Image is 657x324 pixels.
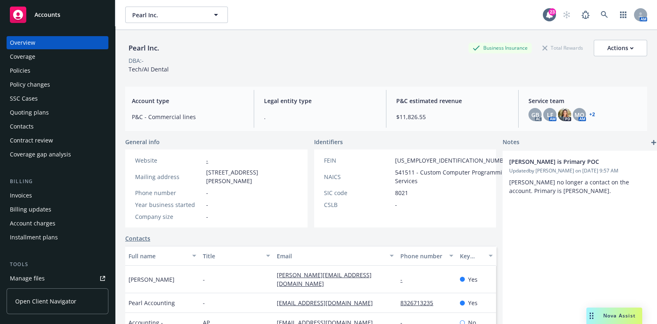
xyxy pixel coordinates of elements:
[589,112,595,117] a: +2
[400,252,444,260] div: Phone number
[7,231,108,244] a: Installment plans
[10,272,45,285] div: Manage files
[7,50,108,63] a: Coverage
[7,3,108,26] a: Accounts
[7,92,108,105] a: SSC Cases
[10,92,38,105] div: SSC Cases
[469,43,532,53] div: Business Insurance
[7,64,108,77] a: Policies
[324,200,392,209] div: CSLB
[324,172,392,181] div: NAICS
[397,246,456,266] button: Phone number
[7,134,108,147] a: Contract review
[129,252,187,260] div: Full name
[264,97,376,105] span: Legal entity type
[7,189,108,202] a: Invoices
[457,246,496,266] button: Key contact
[277,252,385,260] div: Email
[509,157,631,166] span: [PERSON_NAME] is Primary POC
[7,78,108,91] a: Policy changes
[10,78,50,91] div: Policy changes
[7,106,108,119] a: Quoting plans
[206,168,298,185] span: [STREET_ADDRESS][PERSON_NAME]
[132,97,244,105] span: Account type
[200,246,274,266] button: Title
[10,217,55,230] div: Account charges
[125,234,150,243] a: Contacts
[603,312,636,319] span: Nova Assist
[277,299,379,307] a: [EMAIL_ADDRESS][DOMAIN_NAME]
[586,308,597,324] div: Drag to move
[400,299,440,307] a: 8326713235
[129,275,175,284] span: [PERSON_NAME]
[558,108,571,121] img: photo
[468,299,478,307] span: Yes
[7,148,108,161] a: Coverage gap analysis
[132,11,203,19] span: Pearl Inc.
[531,110,539,119] span: GB
[10,134,53,147] div: Contract review
[277,271,372,287] a: [PERSON_NAME][EMAIL_ADDRESS][DOMAIN_NAME]
[125,43,163,53] div: Pearl Inc.
[135,212,203,221] div: Company size
[558,7,575,23] a: Start snowing
[10,203,51,216] div: Billing updates
[400,276,409,283] a: -
[509,167,652,175] span: Updated by [PERSON_NAME] on [DATE] 9:57 AM
[10,64,30,77] div: Policies
[7,203,108,216] a: Billing updates
[10,106,49,119] div: Quoting plans
[129,299,175,307] span: Pearl Accounting
[34,11,60,18] span: Accounts
[273,246,397,266] button: Email
[203,299,205,307] span: -
[509,178,631,195] span: [PERSON_NAME] no longer a contact on the account. Primary is [PERSON_NAME].
[206,212,208,221] span: -
[577,7,594,23] a: Report a Bug
[7,120,108,133] a: Contacts
[607,40,634,56] div: Actions
[125,246,200,266] button: Full name
[586,308,642,324] button: Nova Assist
[395,200,397,209] span: -
[314,138,343,146] span: Identifiers
[396,113,508,121] span: $11,826.55
[596,7,613,23] a: Search
[10,148,71,161] div: Coverage gap analysis
[10,189,32,202] div: Invoices
[547,110,553,119] span: LF
[203,275,205,284] span: -
[594,40,647,56] button: Actions
[10,50,35,63] div: Coverage
[206,188,208,197] span: -
[206,200,208,209] span: -
[503,138,519,147] span: Notes
[264,113,376,121] span: .
[135,200,203,209] div: Year business started
[203,252,262,260] div: Title
[135,172,203,181] div: Mailing address
[7,217,108,230] a: Account charges
[395,188,408,197] span: 8021
[7,272,108,285] a: Manage files
[460,252,484,260] div: Key contact
[135,188,203,197] div: Phone number
[132,113,244,121] span: P&C - Commercial lines
[528,97,641,105] span: Service team
[7,177,108,186] div: Billing
[10,120,34,133] div: Contacts
[10,36,35,49] div: Overview
[135,156,203,165] div: Website
[15,297,76,306] span: Open Client Navigator
[538,43,587,53] div: Total Rewards
[10,231,58,244] div: Installment plans
[549,8,556,16] div: 23
[324,156,392,165] div: FEIN
[7,36,108,49] a: Overview
[468,275,478,284] span: Yes
[324,188,392,197] div: SIC code
[125,138,160,146] span: General info
[395,156,512,165] span: [US_EMPLOYER_IDENTIFICATION_NUMBER]
[206,156,208,164] a: -
[125,7,228,23] button: Pearl Inc.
